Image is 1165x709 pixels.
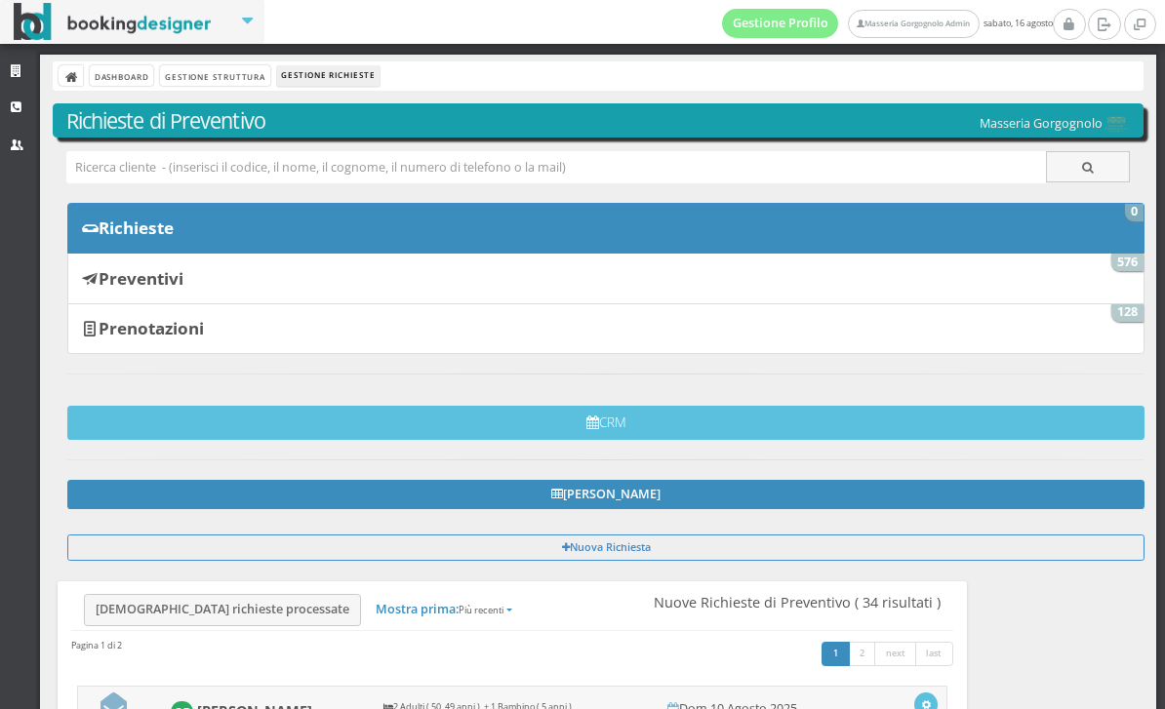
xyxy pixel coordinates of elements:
[848,642,876,667] a: 2
[848,10,979,38] a: Masseria Gorgognolo Admin
[67,406,1145,440] button: CRM
[99,267,183,290] b: Preventivi
[654,594,941,611] span: Nuove Richieste di Preventivo ( 34 risultati )
[822,642,850,667] a: 1
[874,642,917,667] a: next
[277,65,380,87] li: Gestione Richieste
[980,116,1130,133] h5: Masseria Gorgognolo
[99,317,204,339] b: Prenotazioni
[365,595,523,624] a: Mostra prima:
[1111,304,1145,322] span: 128
[99,217,174,239] b: Richieste
[90,65,153,86] a: Dashboard
[66,151,1047,183] input: Ricerca cliente - (inserisci il codice, il nome, il cognome, il numero di telefono o la mail)
[722,9,1053,38] span: sabato, 16 agosto
[459,604,503,616] small: Più recenti
[722,9,839,38] a: Gestione Profilo
[71,639,122,651] h45: Pagina 1 di 2
[1111,254,1145,271] span: 576
[84,594,361,625] a: [DEMOGRAPHIC_DATA] richieste processate
[67,534,1145,561] button: Nuova Richiesta
[67,253,1145,303] a: Preventivi 576
[67,203,1145,254] a: Richieste 0
[14,3,212,41] img: BookingDesigner.com
[915,642,954,667] a: last
[66,108,1131,134] h3: Richieste di Preventivo
[67,303,1145,354] a: Prenotazioni 128
[1125,204,1145,221] span: 0
[1103,116,1130,133] img: 0603869b585f11eeb13b0a069e529790.png
[160,65,269,86] a: Gestione Struttura
[67,480,1145,509] a: [PERSON_NAME]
